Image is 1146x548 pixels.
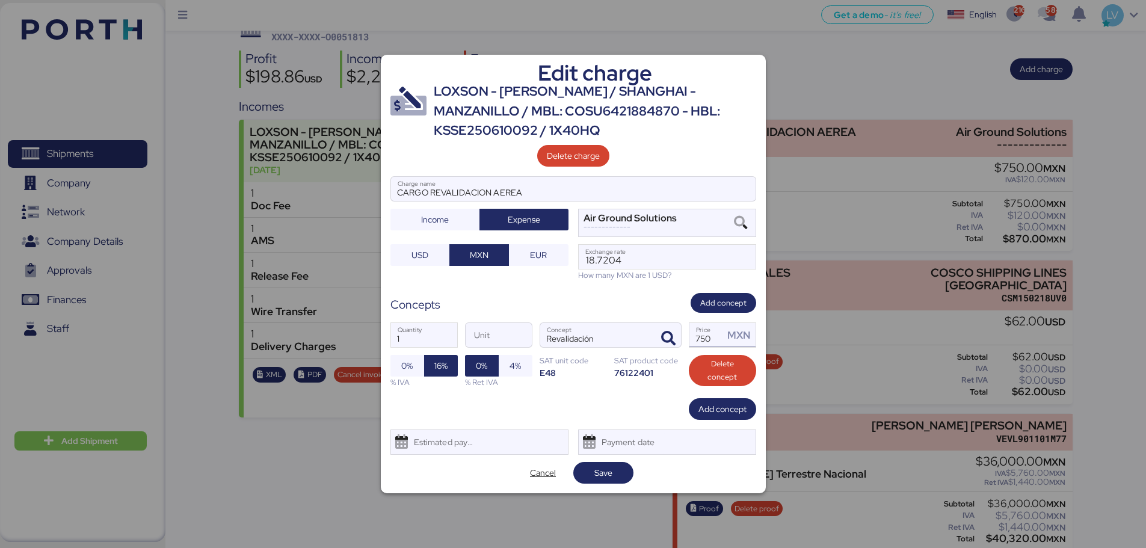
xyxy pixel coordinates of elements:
button: Expense [479,209,568,230]
div: SAT unit code [540,355,607,366]
button: Income [390,209,479,230]
span: 4% [510,359,521,373]
span: Delete concept [698,357,747,384]
button: Cancel [513,462,573,484]
button: USD [390,244,450,266]
span: USD [411,248,428,262]
button: 0% [465,355,499,377]
span: EUR [530,248,547,262]
div: E48 [540,367,607,378]
button: Add concept [691,293,756,313]
div: Air Ground Solutions [584,214,677,223]
div: 76122401 [614,367,682,378]
span: Save [594,466,612,480]
button: 0% [390,355,424,377]
input: Concept [540,323,652,347]
span: 0% [476,359,487,373]
div: Concepts [390,296,440,313]
input: Charge name [391,177,756,201]
span: Add concept [698,402,747,416]
div: Edit charge [434,64,756,82]
button: Add concept [689,398,756,420]
button: 4% [499,355,532,377]
div: ------------- [584,223,677,232]
button: 16% [424,355,458,377]
button: ConceptConcept [656,326,681,351]
div: How many MXN are 1 USD? [578,269,756,281]
button: Delete concept [689,355,756,386]
div: MXN [727,328,755,343]
span: 0% [401,359,413,373]
input: Unit [466,323,532,347]
span: Cancel [530,466,556,480]
span: MXN [470,248,488,262]
input: Quantity [391,323,457,347]
span: Expense [508,212,540,227]
div: % IVA [390,377,458,388]
span: 16% [434,359,448,373]
input: Price [689,323,724,347]
div: SAT product code [614,355,682,366]
span: Delete charge [547,149,600,163]
div: LOXSON - [PERSON_NAME] / SHANGHAI - MANZANILLO / MBL: COSU6421884870 - HBL: KSSE250610092 / 1X40HQ [434,82,756,140]
button: EUR [509,244,568,266]
span: Income [421,212,449,227]
span: Add concept [700,297,747,310]
button: MXN [449,244,509,266]
input: Exchange rate [579,245,756,269]
div: % Ret IVA [465,377,532,388]
button: Save [573,462,633,484]
button: Delete charge [537,145,609,167]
